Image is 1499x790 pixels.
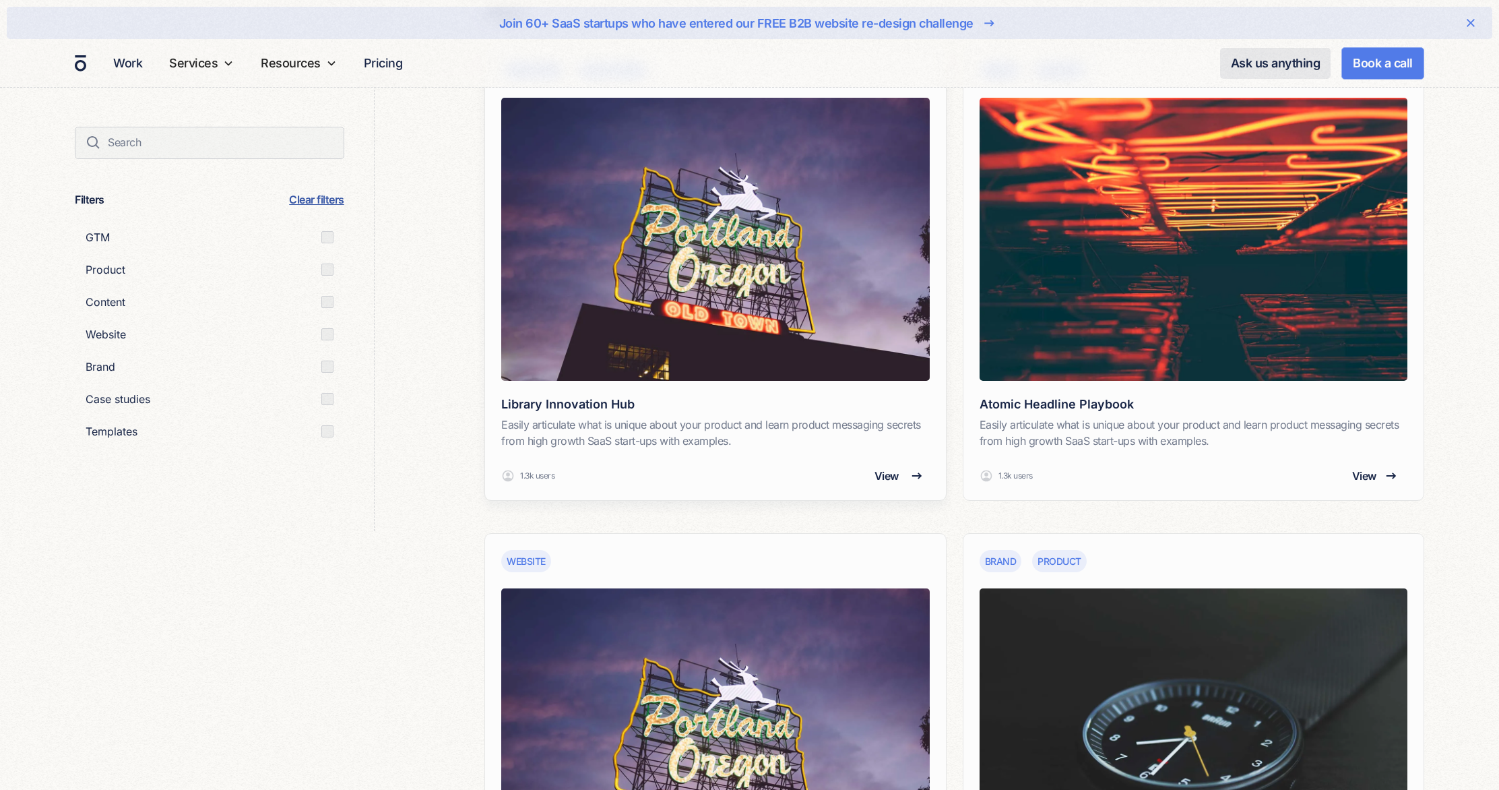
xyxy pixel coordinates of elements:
[261,54,321,72] div: Resources
[164,39,239,87] div: Services
[289,191,344,207] a: Clear filters
[50,12,1449,34] a: Join 60+ SaaS startups who have entered our FREE B2B website re-design challenge
[75,55,86,72] a: home
[86,423,137,439] span: Templates
[86,326,126,342] span: Website
[1341,47,1424,80] a: Book a call
[998,470,1033,482] p: 1.3k users
[484,42,946,502] a: TemplatesCase studiesLibrary Innovation HubEasily articulate what is unique about your product an...
[75,191,104,207] p: Filters
[86,261,125,277] span: Product
[86,358,115,374] span: Brand
[86,293,125,309] span: Content
[501,417,929,449] p: Easily articulate what is unique about your product and learn product messaging secrets from high...
[980,397,1407,412] h2: Atomic Headline Playbook
[520,470,554,482] p: 1.3k users
[874,468,899,484] div: View
[499,14,974,32] div: Join 60+ SaaS startups who have entered our FREE B2B website re-design challenge
[501,397,929,412] h2: Library Innovation Hub
[980,417,1407,449] p: Easily articulate what is unique about your product and learn product messaging secrets from high...
[108,50,148,76] a: Work
[86,229,110,245] span: GTM
[255,39,342,87] div: Resources
[1352,468,1376,484] div: View
[169,54,218,72] div: Services
[1220,48,1331,79] a: Ask us anything
[86,390,150,406] span: Case studies
[358,50,408,76] a: Pricing
[75,126,344,158] input: Search
[963,42,1424,502] a: BrandContentAtomic Headline PlaybookEasily articulate what is unique about your product and learn...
